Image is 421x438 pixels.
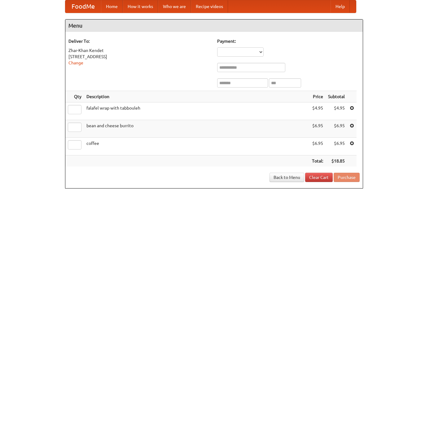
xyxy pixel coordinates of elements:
[326,120,347,138] td: $6.95
[68,60,83,65] a: Change
[326,91,347,102] th: Subtotal
[331,0,350,13] a: Help
[309,155,326,167] th: Total:
[158,0,191,13] a: Who we are
[101,0,123,13] a: Home
[84,120,309,138] td: bean and cheese burrito
[68,47,211,54] div: Zhar-Khan Kendet
[84,91,309,102] th: Description
[309,138,326,155] td: $6.95
[334,173,360,182] button: Purchase
[65,20,363,32] h4: Menu
[309,91,326,102] th: Price
[68,54,211,60] div: [STREET_ADDRESS]
[65,0,101,13] a: FoodMe
[123,0,158,13] a: How it works
[217,38,360,44] h5: Payment:
[84,138,309,155] td: coffee
[326,102,347,120] td: $4.95
[191,0,228,13] a: Recipe videos
[309,120,326,138] td: $6.95
[84,102,309,120] td: falafel wrap with tabbouleh
[68,38,211,44] h5: Deliver To:
[65,91,84,102] th: Qty
[270,173,304,182] a: Back to Menu
[309,102,326,120] td: $4.95
[326,138,347,155] td: $6.95
[326,155,347,167] th: $18.85
[305,173,333,182] a: Clear Cart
